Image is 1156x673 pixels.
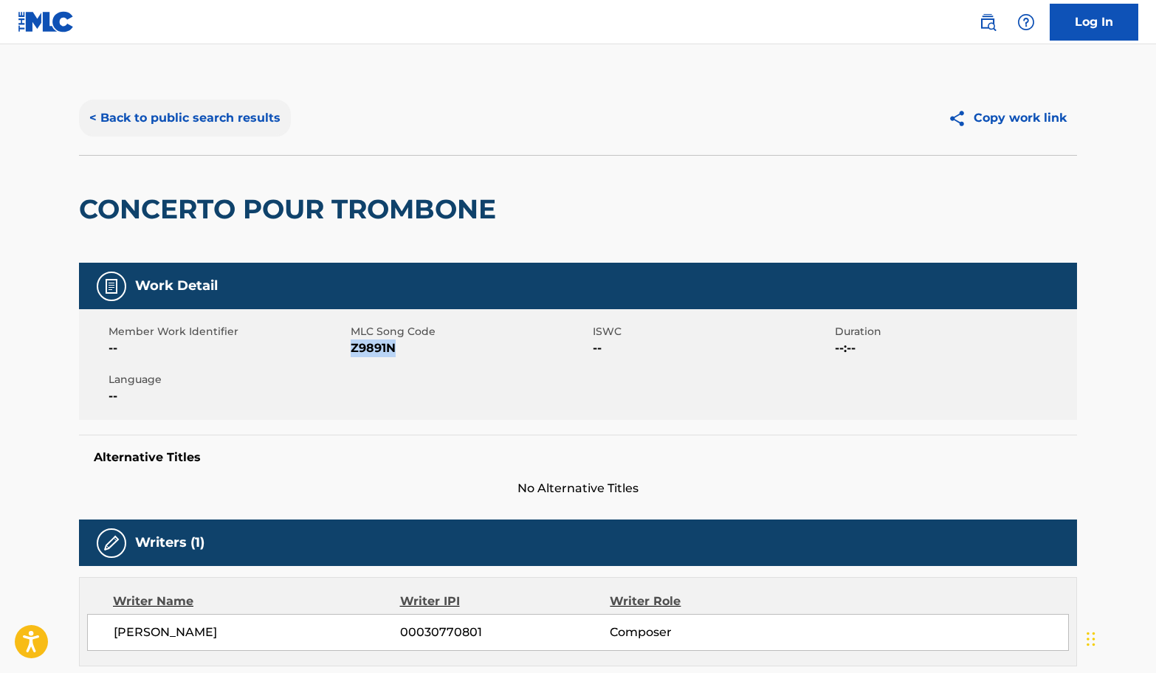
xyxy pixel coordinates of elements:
span: -- [593,339,831,357]
img: Work Detail [103,277,120,295]
button: < Back to public search results [79,100,291,137]
h2: CONCERTO POUR TROMBONE [79,193,503,226]
img: Writers [103,534,120,552]
iframe: Chat Widget [1082,602,1156,673]
button: Copy work link [937,100,1077,137]
div: Help [1011,7,1041,37]
h5: Work Detail [135,277,218,294]
h5: Alternative Titles [94,450,1062,465]
div: Writer Role [610,593,801,610]
a: Public Search [973,7,1002,37]
a: Log In [1050,4,1138,41]
span: Member Work Identifier [109,324,347,339]
span: -- [109,387,347,405]
span: Duration [835,324,1073,339]
span: ISWC [593,324,831,339]
span: --:-- [835,339,1073,357]
span: Language [109,372,347,387]
div: Writer Name [113,593,400,610]
img: help [1017,13,1035,31]
span: [PERSON_NAME] [114,624,400,641]
div: Writer IPI [400,593,610,610]
h5: Writers (1) [135,534,204,551]
span: No Alternative Titles [79,480,1077,497]
div: Drag [1087,617,1095,661]
span: 00030770801 [400,624,610,641]
img: MLC Logo [18,11,75,32]
img: Copy work link [948,109,974,128]
span: -- [109,339,347,357]
span: MLC Song Code [351,324,589,339]
img: search [979,13,997,31]
span: Composer [610,624,801,641]
span: Z9891N [351,339,589,357]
